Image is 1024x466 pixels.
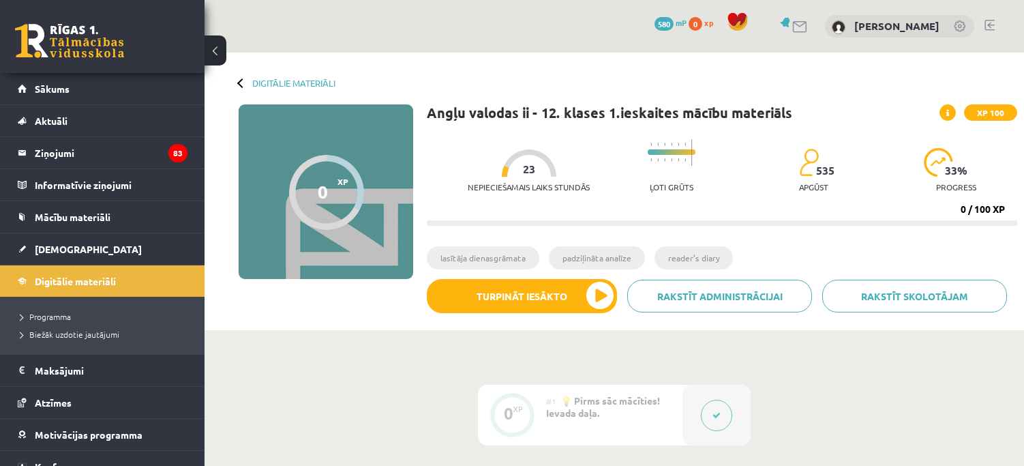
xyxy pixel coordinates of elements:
img: icon-long-line-d9ea69661e0d244f92f715978eff75569469978d946b2353a9bb055b3ed8787d.svg [691,139,693,166]
a: Mācību materiāli [18,201,187,233]
span: Atzīmes [35,396,72,409]
a: Biežāk uzdotie jautājumi [20,328,191,340]
a: [DEMOGRAPHIC_DATA] [18,233,187,265]
p: apgūst [799,182,828,192]
legend: Ziņojumi [35,137,187,169]
span: 💡 Pirms sāc mācīties! Ievada daļa. [546,394,660,419]
legend: Informatīvie ziņojumi [35,169,187,201]
span: 580 [654,17,674,31]
span: Aktuāli [35,115,67,127]
span: Sākums [35,83,70,95]
span: Programma [20,311,71,322]
img: icon-short-line-57e1e144782c952c97e751825c79c345078a6d821885a25fce030b3d8c18986b.svg [664,143,665,146]
a: Digitālie materiāli [18,265,187,297]
a: 0 xp [689,17,720,28]
span: XP 100 [964,104,1017,121]
legend: Maksājumi [35,355,187,386]
img: icon-short-line-57e1e144782c952c97e751825c79c345078a6d821885a25fce030b3d8c18986b.svg [657,143,659,146]
a: Aktuāli [18,105,187,136]
li: reader’s diary [654,246,733,270]
i: 83 [168,144,187,162]
p: Ļoti grūts [650,182,693,192]
p: Nepieciešamais laiks stundās [468,182,590,192]
img: icon-short-line-57e1e144782c952c97e751825c79c345078a6d821885a25fce030b3d8c18986b.svg [678,143,679,146]
a: Programma [20,310,191,323]
span: XP [337,177,348,186]
img: icon-short-line-57e1e144782c952c97e751825c79c345078a6d821885a25fce030b3d8c18986b.svg [657,158,659,162]
p: progress [936,182,976,192]
a: Rakstīt skolotājam [822,280,1007,312]
li: lasītāja dienasgrāmata [427,246,539,270]
img: icon-short-line-57e1e144782c952c97e751825c79c345078a6d821885a25fce030b3d8c18986b.svg [650,158,652,162]
div: XP [513,405,523,413]
span: xp [704,17,713,28]
li: padziļināta analīze [549,246,645,270]
a: Atzīmes [18,387,187,418]
img: students-c634bb4e5e11cddfef0936a35e636f08e4e9abd3cc4e673bd6f9a4125e45ecb1.svg [799,148,819,177]
span: 535 [816,164,834,177]
div: 0 [504,407,513,420]
img: icon-short-line-57e1e144782c952c97e751825c79c345078a6d821885a25fce030b3d8c18986b.svg [671,158,672,162]
span: Biežāk uzdotie jautājumi [20,329,119,340]
img: icon-short-line-57e1e144782c952c97e751825c79c345078a6d821885a25fce030b3d8c18986b.svg [650,143,652,146]
div: 0 [318,181,328,202]
a: [PERSON_NAME] [854,19,939,33]
img: icon-short-line-57e1e144782c952c97e751825c79c345078a6d821885a25fce030b3d8c18986b.svg [684,143,686,146]
img: icon-short-line-57e1e144782c952c97e751825c79c345078a6d821885a25fce030b3d8c18986b.svg [671,143,672,146]
a: 580 mP [654,17,687,28]
a: Maksājumi [18,355,187,386]
span: Mācību materiāli [35,211,110,223]
img: icon-short-line-57e1e144782c952c97e751825c79c345078a6d821885a25fce030b3d8c18986b.svg [684,158,686,162]
img: Sabīne Legzdiņa [832,20,845,34]
img: icon-progress-161ccf0a02000e728c5f80fcf4c31c7af3da0e1684b2b1d7c360e028c24a22f1.svg [924,148,953,177]
a: Rīgas 1. Tālmācības vidusskola [15,24,124,58]
button: Turpināt iesākto [427,279,617,313]
span: #1 [546,396,556,407]
span: Digitālie materiāli [35,275,116,287]
a: Ziņojumi83 [18,137,187,169]
a: Rakstīt administrācijai [627,280,812,312]
span: [DEMOGRAPHIC_DATA] [35,243,142,255]
a: Informatīvie ziņojumi [18,169,187,201]
img: icon-short-line-57e1e144782c952c97e751825c79c345078a6d821885a25fce030b3d8c18986b.svg [664,158,665,162]
a: Digitālie materiāli [252,78,335,88]
span: 0 [689,17,702,31]
span: mP [676,17,687,28]
h1: Angļu valodas ii - 12. klases 1.ieskaites mācību materiāls [427,104,792,121]
img: icon-short-line-57e1e144782c952c97e751825c79c345078a6d821885a25fce030b3d8c18986b.svg [678,158,679,162]
a: Sākums [18,73,187,104]
span: Motivācijas programma [35,428,142,441]
span: 23 [523,163,535,175]
span: 33 % [945,164,968,177]
a: Motivācijas programma [18,419,187,450]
